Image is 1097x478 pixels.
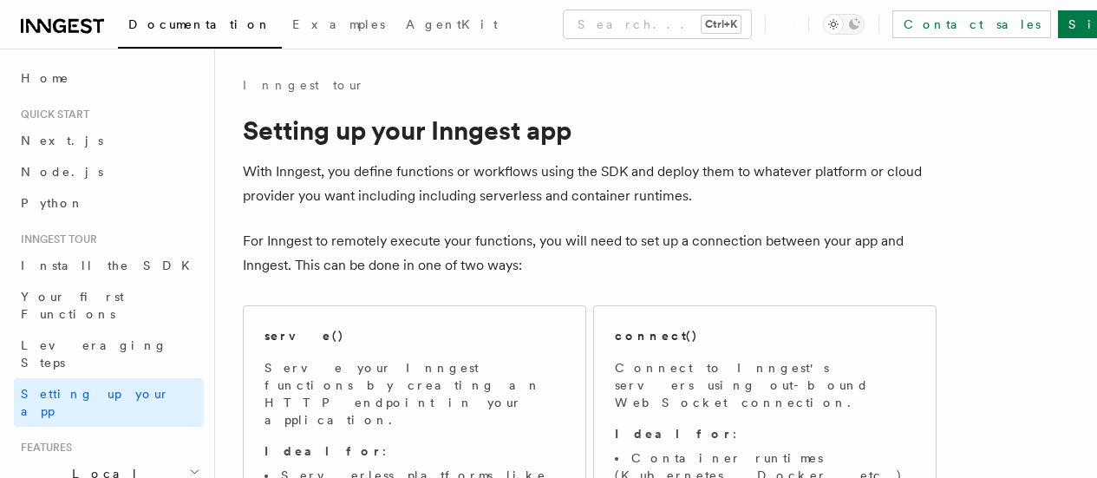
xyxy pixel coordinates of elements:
[21,196,84,210] span: Python
[14,441,72,455] span: Features
[615,359,915,411] p: Connect to Inngest's servers using out-bound WebSocket connection.
[14,108,89,121] span: Quick start
[615,427,733,441] strong: Ideal for
[615,327,698,344] h2: connect()
[21,290,124,321] span: Your first Functions
[615,425,915,442] p: :
[14,156,204,187] a: Node.js
[702,16,741,33] kbd: Ctrl+K
[21,387,170,418] span: Setting up your app
[823,14,865,35] button: Toggle dark mode
[282,5,395,47] a: Examples
[243,229,937,278] p: For Inngest to remotely execute your functions, you will need to set up a connection between your...
[243,76,364,94] a: Inngest tour
[14,125,204,156] a: Next.js
[14,62,204,94] a: Home
[14,232,97,246] span: Inngest tour
[292,17,385,31] span: Examples
[264,442,565,460] p: :
[264,327,344,344] h2: serve()
[264,359,565,429] p: Serve your Inngest functions by creating an HTTP endpoint in your application.
[118,5,282,49] a: Documentation
[406,17,498,31] span: AgentKit
[892,10,1051,38] a: Contact sales
[21,165,103,179] span: Node.js
[21,338,167,370] span: Leveraging Steps
[14,187,204,219] a: Python
[243,160,937,208] p: With Inngest, you define functions or workflows using the SDK and deploy them to whatever platfor...
[128,17,271,31] span: Documentation
[14,330,204,378] a: Leveraging Steps
[14,250,204,281] a: Install the SDK
[21,134,103,147] span: Next.js
[264,444,382,458] strong: Ideal for
[14,281,204,330] a: Your first Functions
[21,69,69,87] span: Home
[564,10,751,38] button: Search...Ctrl+K
[14,378,204,427] a: Setting up your app
[243,115,937,146] h1: Setting up your Inngest app
[395,5,508,47] a: AgentKit
[21,259,200,272] span: Install the SDK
